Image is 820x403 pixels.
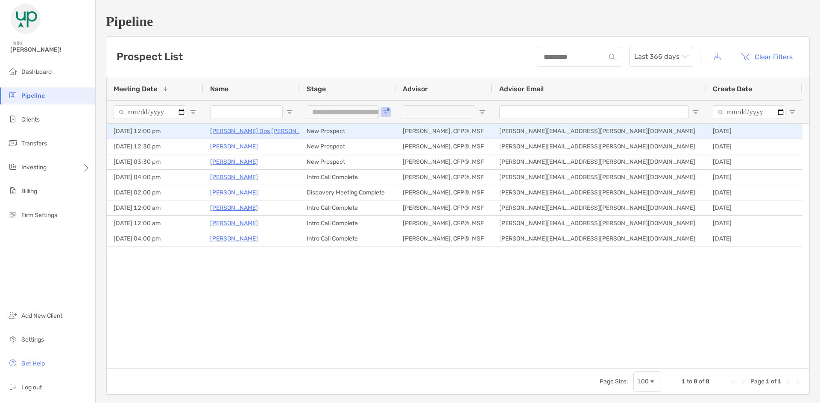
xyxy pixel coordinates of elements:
div: [PERSON_NAME][EMAIL_ADDRESS][PERSON_NAME][DOMAIN_NAME] [492,231,706,246]
div: Page Size: [600,378,628,385]
div: New Prospect [300,154,396,169]
div: Previous Page [740,378,747,385]
div: [DATE] [706,170,802,185]
div: [PERSON_NAME], CFP®, MSF [396,154,492,169]
button: Open Filter Menu [190,109,196,116]
div: [DATE] 02:00 pm [107,185,203,200]
div: [PERSON_NAME][EMAIL_ADDRESS][PERSON_NAME][DOMAIN_NAME] [492,154,706,169]
img: investing icon [8,162,18,172]
span: Dashboard [21,68,52,75]
div: Intro Call Complete [300,200,396,215]
span: Add New Client [21,312,62,319]
div: 100 [637,378,649,385]
img: pipeline icon [8,90,18,100]
button: Open Filter Menu [286,109,293,116]
div: [PERSON_NAME][EMAIL_ADDRESS][PERSON_NAME][DOMAIN_NAME] [492,124,706,139]
div: [PERSON_NAME], CFP®, MSF [396,231,492,246]
button: Open Filter Menu [789,109,796,116]
input: Meeting Date Filter Input [114,105,186,119]
div: [PERSON_NAME], CFP®, MSF [396,124,492,139]
span: Page [750,378,764,385]
span: Meeting Date [114,85,157,93]
div: [PERSON_NAME], CFP®, MSF [396,200,492,215]
div: [PERSON_NAME], CFP®, MSF [396,139,492,154]
div: [DATE] 12:30 pm [107,139,203,154]
div: [PERSON_NAME], CFP®, MSF [396,170,492,185]
button: Open Filter Menu [382,109,389,116]
span: Stage [307,85,326,93]
img: transfers icon [8,138,18,148]
div: [PERSON_NAME], CFP®, MSF [396,185,492,200]
span: Advisor Email [499,85,544,93]
img: clients icon [8,114,18,124]
span: 8 [706,378,709,385]
div: Intro Call Complete [300,216,396,231]
span: [PERSON_NAME]! [10,46,90,53]
span: Firm Settings [21,212,57,219]
input: Name Filter Input [210,105,283,119]
img: billing icon [8,186,18,196]
a: [PERSON_NAME] [210,172,258,183]
span: Create Date [713,85,752,93]
div: Intro Call Complete [300,231,396,246]
img: get-help icon [8,358,18,368]
div: [DATE] [706,216,802,231]
button: Open Filter Menu [479,109,486,116]
div: [DATE] [706,139,802,154]
span: Clients [21,116,40,123]
div: [DATE] 03:30 pm [107,154,203,169]
button: Clear Filters [734,47,799,66]
span: 8 [694,378,697,385]
span: of [771,378,776,385]
div: [DATE] 12:00 pm [107,124,203,139]
span: Name [210,85,228,93]
span: Transfers [21,140,47,147]
a: [PERSON_NAME] [210,157,258,167]
div: [DATE] 04:00 pm [107,231,203,246]
img: logout icon [8,382,18,392]
div: [DATE] 12:00 am [107,216,203,231]
span: Get Help [21,360,45,367]
div: New Prospect [300,124,396,139]
span: 1 [766,378,770,385]
img: firm-settings icon [8,209,18,220]
div: New Prospect [300,139,396,154]
div: [PERSON_NAME], CFP®, MSF [396,216,492,231]
img: input icon [609,54,615,60]
div: [DATE] 12:00 am [107,200,203,215]
img: Zoe Logo [10,3,41,34]
input: Advisor Email Filter Input [499,105,689,119]
span: 1 [778,378,782,385]
img: add_new_client icon [8,310,18,320]
span: Pipeline [21,92,45,99]
a: [PERSON_NAME] [210,141,258,152]
div: Intro Call Complete [300,170,396,185]
h1: Pipeline [106,14,810,29]
div: [PERSON_NAME][EMAIL_ADDRESS][PERSON_NAME][DOMAIN_NAME] [492,139,706,154]
div: [DATE] 04:00 pm [107,170,203,185]
span: Settings [21,336,44,343]
a: [PERSON_NAME] Dos [PERSON_NAME] [210,126,319,136]
span: Last 365 days [634,47,688,66]
div: [PERSON_NAME][EMAIL_ADDRESS][PERSON_NAME][DOMAIN_NAME] [492,200,706,215]
span: Billing [21,188,37,195]
a: [PERSON_NAME] [210,233,258,244]
input: Create Date Filter Input [713,105,785,119]
div: Last Page [795,378,802,385]
div: Page Size [633,371,661,392]
a: [PERSON_NAME] [210,187,258,198]
div: [PERSON_NAME][EMAIL_ADDRESS][PERSON_NAME][DOMAIN_NAME] [492,170,706,185]
span: 1 [682,378,685,385]
div: [DATE] [706,231,802,246]
div: Next Page [785,378,792,385]
div: Discovery Meeting Complete [300,185,396,200]
p: [PERSON_NAME] [210,203,258,213]
span: Advisor [403,85,428,93]
span: Investing [21,164,47,171]
div: [DATE] [706,185,802,200]
span: Log out [21,384,42,391]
